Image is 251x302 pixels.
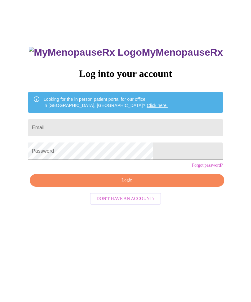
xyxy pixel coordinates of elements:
button: Don't have an account? [90,193,161,205]
h3: MyMenopauseRx [29,47,223,58]
span: Don't have an account? [97,195,155,203]
button: Login [30,174,224,187]
img: MyMenopauseRx Logo [29,47,142,58]
a: Don't have an account? [88,196,163,201]
a: Click here! [147,103,168,108]
div: Looking for the in person patient portal for our office in [GEOGRAPHIC_DATA], [GEOGRAPHIC_DATA]? [44,94,168,111]
h3: Log into your account [28,68,223,79]
span: Login [37,177,217,184]
a: Forgot password? [192,163,223,168]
